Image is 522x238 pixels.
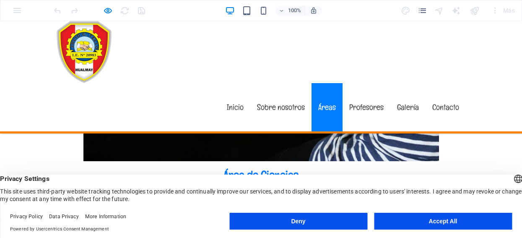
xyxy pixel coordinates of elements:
[417,5,427,16] button: pages
[426,62,466,110] a: Contacto
[97,176,147,184] font: Grupo de edad
[90,147,432,162] h3: Área de Ciencias
[312,62,343,110] a: Áreas
[390,62,426,110] a: Galería
[418,6,427,16] i: Páginas (Ctrl+Alt+S)
[97,186,126,194] font: 4-6 años
[288,5,301,16] h6: 100%
[275,5,305,16] button: 100%
[220,62,250,110] a: Inicio
[310,7,317,14] i: Al redimensionar, ajustar el nivel de zoom automáticamente para ajustarse al dispositivo elegido.
[250,62,312,110] a: Sobre nosotros
[343,62,390,110] a: Profesores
